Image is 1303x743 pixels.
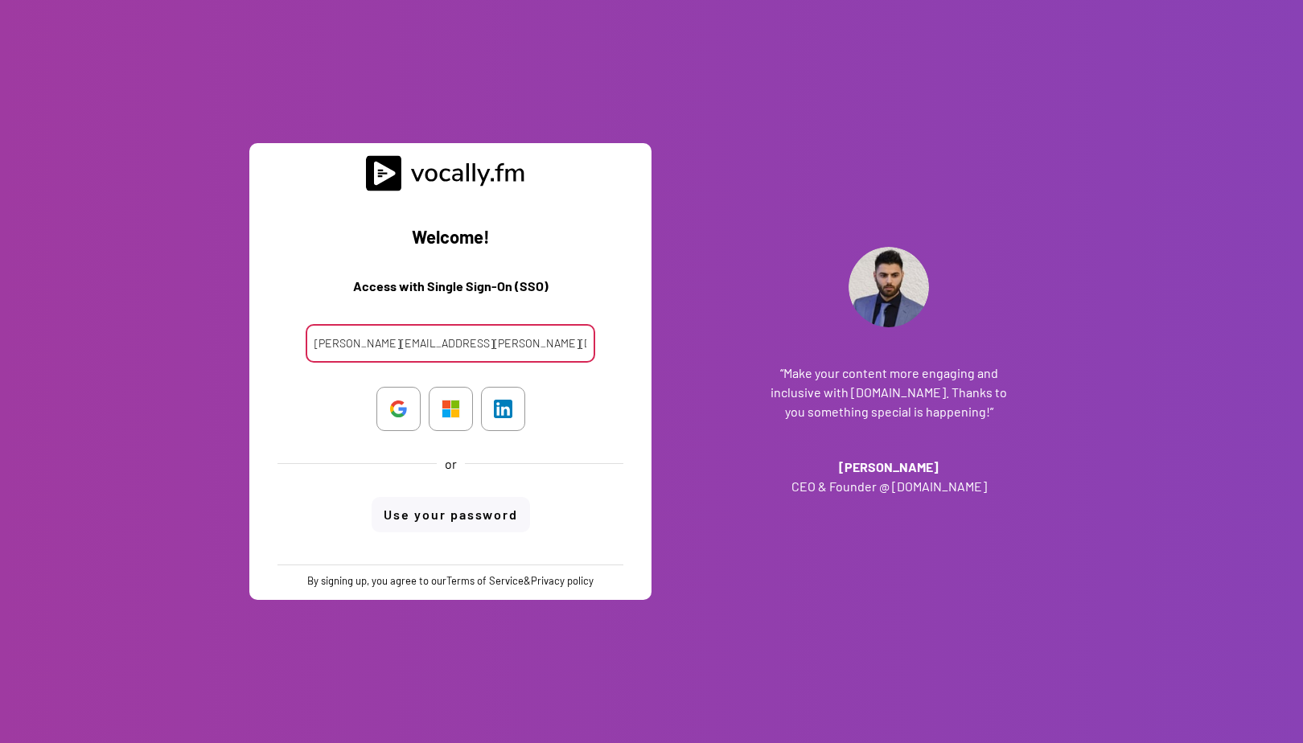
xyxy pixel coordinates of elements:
img: vocally%20logo.svg [366,155,535,191]
div: or [445,455,457,473]
a: Terms of Service [446,574,524,587]
img: Addante_Profile.png [849,247,929,327]
div: By signing up, you agree to our & [307,573,594,588]
h3: CEO & Founder @ [DOMAIN_NAME] [768,477,1009,496]
img: Google_%22G%22_logo.svg [389,400,408,418]
h2: Welcome! [261,224,639,252]
input: Your email [306,324,595,363]
h3: “Make your content more engaging and inclusive with [DOMAIN_NAME]. Thanks to you something specia... [768,363,1009,421]
button: Use your password [372,497,530,532]
img: Microsoft_logo.svg [442,400,460,418]
a: Privacy policy [531,574,594,587]
img: LinkedIn_icon.svg [494,400,512,418]
h3: [PERSON_NAME] [768,458,1009,477]
h3: Access with Single Sign-On (SSO) [261,277,639,306]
